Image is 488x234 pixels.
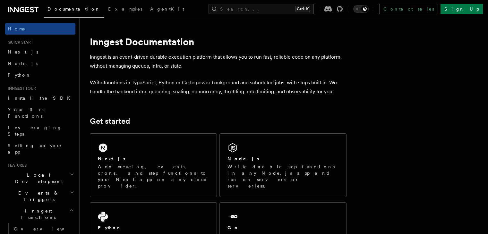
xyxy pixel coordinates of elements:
[150,6,184,12] span: AgentKit
[90,133,217,197] a: Next.jsAdd queueing, events, crons, and step functions to your Next app on any cloud provider.
[5,92,75,104] a: Install the SDK
[104,2,146,17] a: Examples
[98,155,125,162] h2: Next.js
[8,125,62,137] span: Leveraging Steps
[90,78,347,96] p: Write functions in TypeScript, Python or Go to power background and scheduled jobs, with steps bu...
[5,190,70,203] span: Events & Triggers
[5,205,75,223] button: Inngest Functions
[209,4,314,14] button: Search...Ctrl+K
[353,5,369,13] button: Toggle dark mode
[5,46,75,58] a: Next.js
[5,69,75,81] a: Python
[5,86,36,91] span: Inngest tour
[8,72,31,78] span: Python
[441,4,483,14] a: Sign Up
[90,117,130,126] a: Get started
[227,155,259,162] h2: Node.js
[146,2,188,17] a: AgentKit
[8,49,38,54] span: Next.js
[14,226,80,231] span: Overview
[8,143,63,155] span: Setting up your app
[227,224,239,231] h2: Go
[98,224,122,231] h2: Python
[5,208,69,221] span: Inngest Functions
[8,96,74,101] span: Install the SDK
[8,107,46,119] span: Your first Functions
[47,6,100,12] span: Documentation
[5,104,75,122] a: Your first Functions
[5,187,75,205] button: Events & Triggers
[5,169,75,187] button: Local Development
[90,36,347,47] h1: Inngest Documentation
[90,53,347,71] p: Inngest is an event-driven durable execution platform that allows you to run fast, reliable code ...
[5,40,33,45] span: Quick start
[108,6,142,12] span: Examples
[219,133,347,197] a: Node.jsWrite durable step functions in any Node.js app and run on servers or serverless.
[295,6,310,12] kbd: Ctrl+K
[8,61,38,66] span: Node.js
[5,58,75,69] a: Node.js
[8,26,26,32] span: Home
[5,163,27,168] span: Features
[379,4,438,14] a: Contact sales
[5,140,75,158] a: Setting up your app
[5,23,75,35] a: Home
[5,172,70,185] span: Local Development
[44,2,104,18] a: Documentation
[98,163,209,189] p: Add queueing, events, crons, and step functions to your Next app on any cloud provider.
[227,163,338,189] p: Write durable step functions in any Node.js app and run on servers or serverless.
[5,122,75,140] a: Leveraging Steps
